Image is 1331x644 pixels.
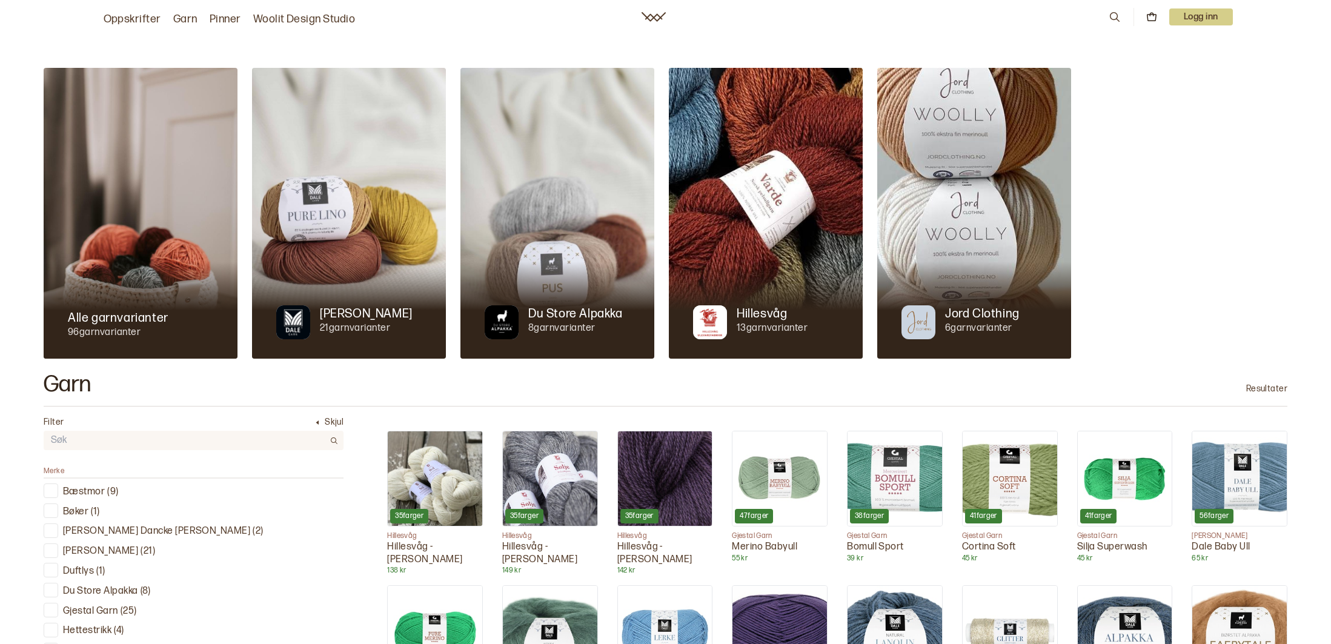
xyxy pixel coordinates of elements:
img: Hillesvåg - Tinde Pelsullgarn [618,431,712,526]
p: 38 farger [855,511,884,521]
p: Hillesvåg - [PERSON_NAME] [617,541,713,566]
p: 41 farger [1085,511,1112,521]
p: Du Store Alpakka [528,305,623,322]
p: Gjestal Garn [847,531,943,541]
p: Gjestal Garn [63,605,118,618]
a: Hillesvåg - Sol Lamullgarn35fargerHillesvågHillesvåg - [PERSON_NAME]138 kr [387,431,483,576]
img: Dale Baby Ull [1192,431,1287,526]
p: ( 1 ) [91,506,99,519]
p: Hillesvåg [502,531,598,541]
p: Du Store Alpakka [63,585,138,598]
p: 142 kr [617,566,713,576]
span: Merke [44,466,64,476]
p: 8 garnvarianter [528,322,623,335]
a: Hillesvåg - Sølje Pelsullgarn35fargerHillesvågHillesvåg - [PERSON_NAME]149 kr [502,431,598,576]
p: 96 garnvarianter [68,327,168,339]
button: User dropdown [1169,8,1233,25]
img: Merkegarn [901,305,935,339]
img: Merino Babyull [732,431,827,526]
img: Hillesvåg [669,68,863,359]
p: 35 farger [395,511,423,521]
h2: Garn [44,373,91,396]
p: 35 farger [510,511,539,521]
a: Silja Superwash41fargerGjestal GarnSilja Superwash45 kr [1077,431,1173,563]
p: Logg inn [1169,8,1233,25]
p: Merino Babyull [732,541,828,554]
p: Hillesvåg [737,305,787,322]
p: Jord Clothing [945,305,1020,322]
a: Garn [173,11,197,28]
p: ( 8 ) [141,585,150,598]
a: Woolit Design Studio [253,11,356,28]
img: Hillesvåg - Sol Lamullgarn [388,431,482,526]
p: Hillesvåg - [PERSON_NAME] [502,541,598,566]
a: Bomull Sport38fargerGjestal GarnBomull Sport39 kr [847,431,943,563]
p: 21 garnvarianter [320,322,413,335]
p: 65 kr [1192,554,1287,563]
img: Jord Clothing [877,68,1071,359]
p: Hillesvåg [387,531,483,541]
img: Alle garnvarianter [44,68,237,359]
a: Pinner [210,11,241,28]
p: 45 kr [1077,554,1173,563]
p: Bomull Sport [847,541,943,554]
p: 39 kr [847,554,943,563]
p: ( 21 ) [141,545,155,558]
a: Woolit [642,12,666,22]
p: 41 farger [970,511,997,521]
p: Silja Superwash [1077,541,1173,554]
p: ( 2 ) [253,525,263,538]
p: [PERSON_NAME] [63,545,138,558]
a: Oppskrifter [104,11,161,28]
p: 149 kr [502,566,598,576]
img: Du Store Alpakka [460,68,654,359]
p: [PERSON_NAME] Dancke [PERSON_NAME] [63,525,250,538]
p: Resultater [1246,383,1287,395]
p: ( 1 ) [96,565,105,578]
p: 6 garnvarianter [945,322,1020,335]
img: Cortina Soft [963,431,1057,526]
p: Gjestal Garn [1077,531,1173,541]
p: 45 kr [962,554,1058,563]
p: Gjestal Garn [962,531,1058,541]
a: Hillesvåg - Tinde Pelsullgarn35fargerHillesvågHillesvåg - [PERSON_NAME]142 kr [617,431,713,576]
p: Bæstmor [63,486,105,499]
p: Bøker [63,506,88,519]
p: Skjul [325,416,344,428]
p: 138 kr [387,566,483,576]
p: 35 farger [625,511,654,521]
a: Dale Baby Ull56farger[PERSON_NAME]Dale Baby Ull65 kr [1192,431,1287,563]
p: Hillesvåg [617,531,713,541]
p: Alle garnvarianter [68,310,168,327]
p: [PERSON_NAME] [1192,531,1287,541]
input: Søk [44,432,324,450]
p: [PERSON_NAME] [320,305,413,322]
p: 13 garnvarianter [737,322,808,335]
p: 56 farger [1200,511,1229,521]
p: 55 kr [732,554,828,563]
img: Bomull Sport [848,431,942,526]
p: ( 4 ) [114,625,124,637]
p: Cortina Soft [962,541,1058,554]
p: ( 25 ) [121,605,137,618]
p: Gjestal Garn [732,531,828,541]
p: Duftlys [63,565,94,578]
img: Hillesvåg - Sølje Pelsullgarn [503,431,597,526]
p: Filter [44,416,64,428]
a: Cortina Soft41fargerGjestal GarnCortina Soft45 kr [962,431,1058,563]
p: Hettestrikk [63,625,111,637]
p: 47 farger [740,511,768,521]
img: Merkegarn [485,305,519,339]
img: Silja Superwash [1078,431,1172,526]
a: Merino Babyull47fargerGjestal GarnMerino Babyull55 kr [732,431,828,563]
p: Hillesvåg - [PERSON_NAME] [387,541,483,566]
img: Dale Garn [252,68,446,359]
img: Merkegarn [693,305,727,339]
img: Merkegarn [276,305,310,339]
p: Dale Baby Ull [1192,541,1287,554]
p: ( 9 ) [107,486,118,499]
